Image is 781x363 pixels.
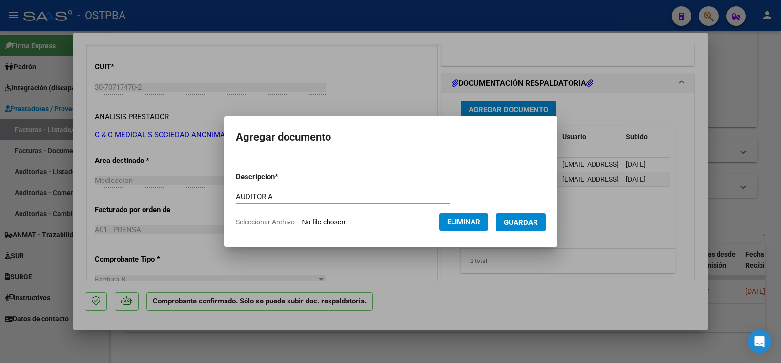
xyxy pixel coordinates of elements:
[504,218,538,227] span: Guardar
[447,218,480,226] span: Eliminar
[496,213,546,231] button: Guardar
[236,128,546,146] h2: Agregar documento
[748,330,771,353] div: Open Intercom Messenger
[439,213,488,231] button: Eliminar
[236,171,329,182] p: Descripcion
[236,218,295,226] span: Seleccionar Archivo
